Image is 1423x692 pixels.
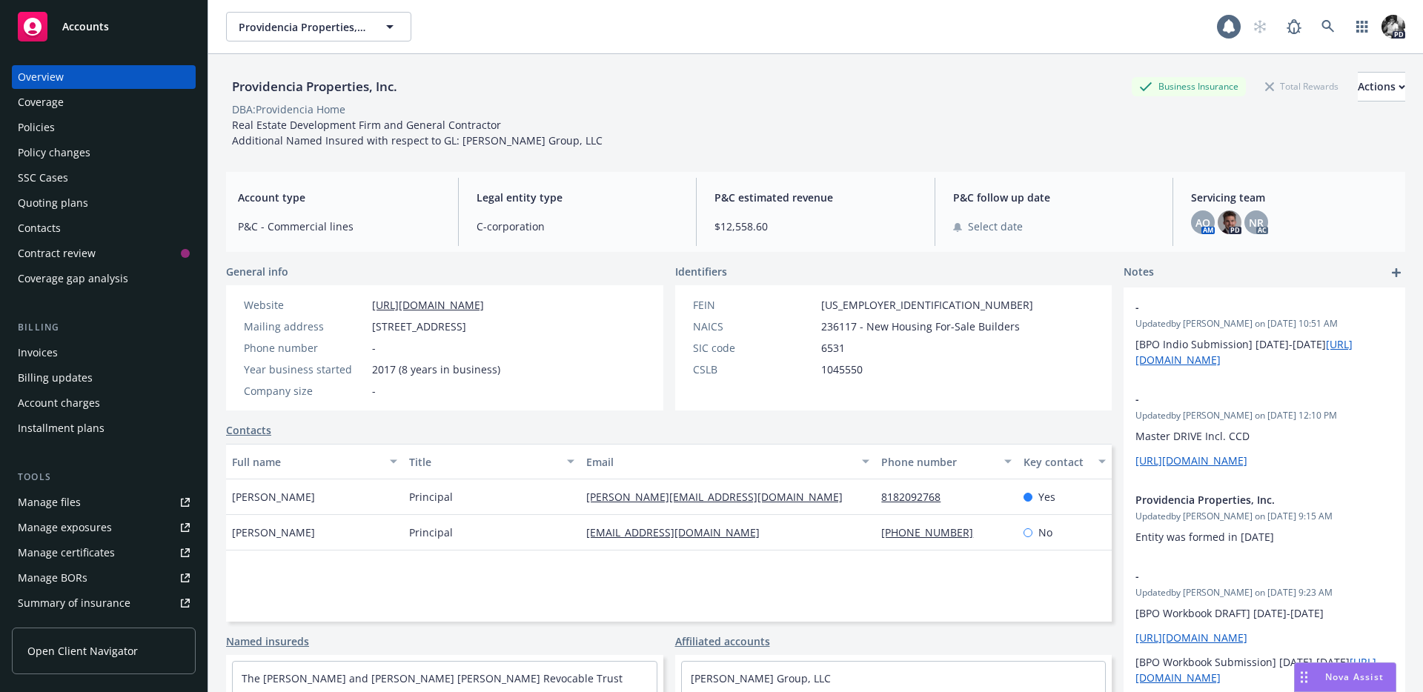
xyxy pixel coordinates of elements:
div: SIC code [693,340,815,356]
div: DBA: Providencia Home [232,102,345,117]
a: Contacts [12,216,196,240]
div: Coverage [18,90,64,114]
a: Contacts [226,422,271,438]
button: Key contact [1018,444,1112,479]
span: Select date [968,219,1023,234]
span: - [372,340,376,356]
span: 2017 (8 years in business) [372,362,500,377]
span: P&C estimated revenue [714,190,917,205]
button: Actions [1358,72,1405,102]
div: -Updatedby [PERSON_NAME] on [DATE] 10:51 AM[BPO Indio Submission] [DATE]-[DATE][URL][DOMAIN_NAME] [1124,287,1405,379]
a: Account charges [12,391,196,415]
a: [URL][DOMAIN_NAME] [1135,453,1247,468]
div: -Updatedby [PERSON_NAME] on [DATE] 12:10 PMMaster DRIVE Incl. CCD[URL][DOMAIN_NAME] [1124,379,1405,480]
div: Policies [18,116,55,139]
div: Phone number [244,340,366,356]
a: Installment plans [12,416,196,440]
span: 1045550 [821,362,863,377]
div: Contract review [18,242,96,265]
div: Drag to move [1295,663,1313,691]
a: Quoting plans [12,191,196,215]
div: Year business started [244,362,366,377]
span: NR [1249,215,1264,230]
a: Invoices [12,341,196,365]
span: Accounts [62,21,109,33]
div: Billing updates [18,366,93,390]
div: Installment plans [18,416,105,440]
span: General info [226,264,288,279]
button: Email [580,444,875,479]
a: Start snowing [1245,12,1275,41]
a: Summary of insurance [12,591,196,615]
div: Account charges [18,391,100,415]
div: Mailing address [244,319,366,334]
span: AO [1195,215,1210,230]
div: FEIN [693,297,815,313]
div: Manage exposures [18,516,112,539]
a: Manage certificates [12,541,196,565]
div: Tools [12,470,196,485]
div: Full name [232,454,381,470]
span: Legal entity type [477,190,679,205]
a: Coverage [12,90,196,114]
a: Named insureds [226,633,309,649]
a: Manage BORs [12,566,196,590]
a: Search [1313,12,1343,41]
div: CSLB [693,362,815,377]
button: Nova Assist [1294,662,1396,692]
span: Nova Assist [1325,671,1384,683]
span: - [1135,568,1355,584]
a: Manage exposures [12,516,196,539]
span: Providencia Properties, Inc. [239,19,367,35]
span: P&C follow up date [953,190,1155,205]
p: [BPO Indio Submission] [DATE]-[DATE] [1135,336,1393,367]
span: P&C - Commercial lines [238,219,440,234]
div: Providencia Properties, Inc.Updatedby [PERSON_NAME] on [DATE] 9:15 AMEntity was formed in [DATE] [1124,480,1405,556]
span: Updated by [PERSON_NAME] on [DATE] 10:51 AM [1135,317,1393,330]
a: Affiliated accounts [675,633,770,649]
button: Providencia Properties, Inc. [226,12,411,41]
span: - [372,383,376,399]
span: No [1038,525,1052,540]
a: Billing updates [12,366,196,390]
div: Manage files [18,490,81,514]
span: Principal [409,489,453,505]
a: [EMAIL_ADDRESS][DOMAIN_NAME] [586,525,772,539]
div: Overview [18,65,64,89]
div: Website [244,297,366,313]
div: Actions [1358,73,1405,101]
div: Key contact [1024,454,1089,470]
div: Manage BORs [18,566,87,590]
div: Total Rewards [1258,77,1346,96]
a: add [1387,264,1405,282]
div: Contacts [18,216,61,240]
span: C-corporation [477,219,679,234]
div: Email [586,454,853,470]
span: [PERSON_NAME] [232,489,315,505]
a: Report a Bug [1279,12,1309,41]
a: [URL][DOMAIN_NAME] [372,298,484,312]
button: Full name [226,444,403,479]
span: 236117 - New Housing For-Sale Builders [821,319,1020,334]
p: [BPO Workbook Submission] [DATE]-[DATE] [1135,654,1393,685]
span: Updated by [PERSON_NAME] on [DATE] 12:10 PM [1135,409,1393,422]
img: photo [1381,15,1405,39]
div: Policy changes [18,141,90,164]
span: Updated by [PERSON_NAME] on [DATE] 9:23 AM [1135,586,1393,599]
a: The [PERSON_NAME] and [PERSON_NAME] [PERSON_NAME] Revocable Trust [242,671,623,685]
div: Coverage gap analysis [18,267,128,290]
span: Servicing team [1191,190,1393,205]
a: Switch app [1347,12,1377,41]
div: Billing [12,320,196,335]
a: Policy changes [12,141,196,164]
div: Summary of insurance [18,591,130,615]
span: Yes [1038,489,1055,505]
a: Manage files [12,490,196,514]
span: Identifiers [675,264,727,279]
div: NAICS [693,319,815,334]
a: [PERSON_NAME][EMAIL_ADDRESS][DOMAIN_NAME] [586,490,855,504]
a: [URL][DOMAIN_NAME] [1135,631,1247,645]
a: Policies [12,116,196,139]
div: Business Insurance [1132,77,1246,96]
